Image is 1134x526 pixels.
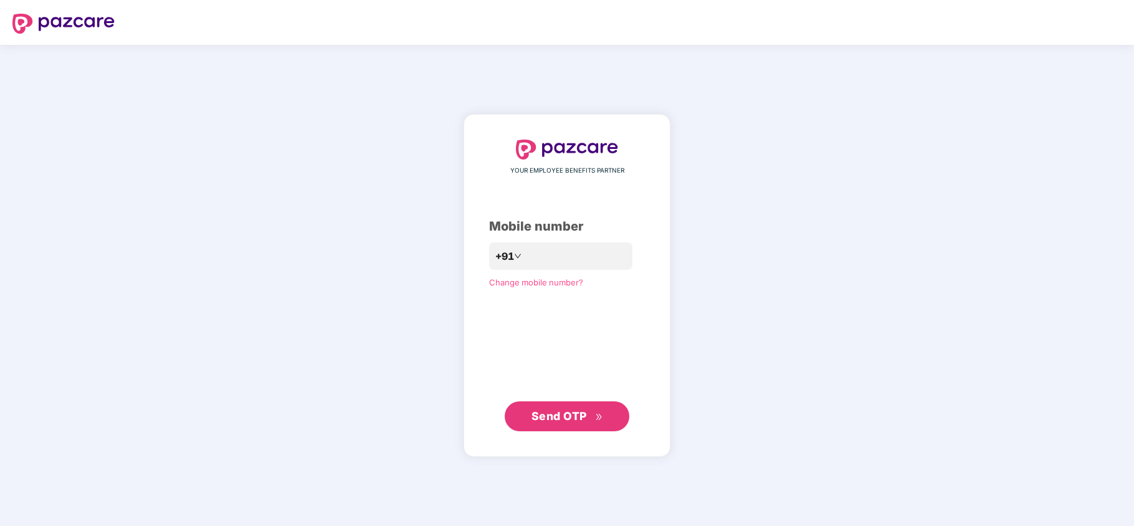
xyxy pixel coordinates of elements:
[510,166,624,176] span: YOUR EMPLOYEE BENEFITS PARTNER
[489,217,645,236] div: Mobile number
[514,252,522,260] span: down
[495,249,514,264] span: +91
[12,14,115,34] img: logo
[595,413,603,421] span: double-right
[489,277,583,287] a: Change mobile number?
[505,401,629,431] button: Send OTPdouble-right
[531,409,587,423] span: Send OTP
[516,140,618,160] img: logo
